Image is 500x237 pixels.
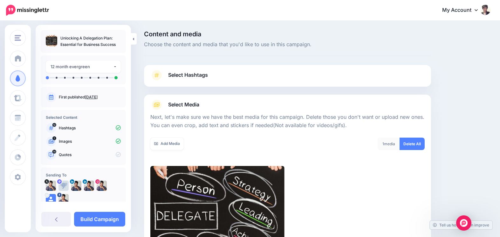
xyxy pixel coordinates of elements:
span: Select Hashtags [168,71,208,79]
a: My Account [436,3,490,18]
p: Quotes [59,152,121,158]
div: 12 month evergreen [51,63,113,70]
img: Missinglettr [6,5,49,16]
span: Content and media [144,31,431,37]
div: media [378,138,400,150]
p: Hashtags [59,125,121,131]
span: 1 [52,136,56,140]
p: First published [59,94,121,100]
a: Add Media [150,138,184,150]
a: Tell us how we can improve [430,221,492,229]
a: Select Hashtags [150,70,425,87]
p: Next, let's make sure we have the best media for this campaign. Delete those you don't want or up... [150,113,425,130]
img: 11174de3afbef537aff5d9946abd7fe7_thumb.jpg [46,35,57,47]
h4: Selected Content [46,115,121,120]
p: Unlocking A Delegation Plan: Essential for Business Success [60,35,121,48]
img: menu.png [15,35,21,41]
div: Open Intercom Messenger [456,215,471,231]
img: 1589294545075-46231.png [84,181,94,191]
img: 1589294545075-46231.png [71,181,81,191]
img: 78073868_964856740550055_8761145199737962496_n-bsa73917.jpg [58,194,69,204]
span: 1 [382,141,384,146]
img: CVOmmWWF-46229.jpg [46,181,56,191]
a: [DATE] [85,95,98,99]
span: Choose the content and media that you'd like to use in this campaign. [144,40,431,49]
a: Select Media [150,100,425,110]
span: Select Media [168,100,199,109]
img: user_default_image.png [46,194,56,204]
p: Images [59,139,121,144]
span: 12 [52,123,56,127]
button: 12 month evergreen [46,61,121,73]
img: missing-81842.png [58,181,69,191]
a: Delete All [400,138,425,150]
h4: Sending To [46,173,121,177]
img: 77033190_622475391867944_6431533184378208256_n-bsa141510.jpg [97,181,107,191]
span: 14 [52,150,57,154]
